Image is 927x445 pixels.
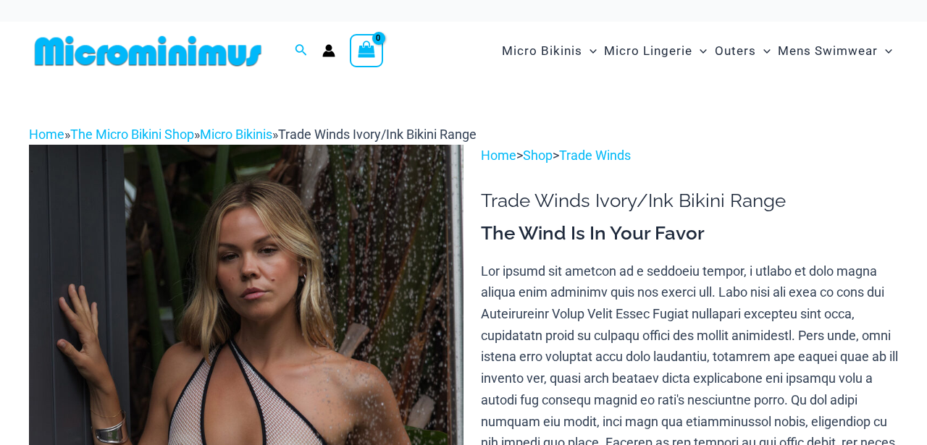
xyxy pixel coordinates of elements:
img: MM SHOP LOGO FLAT [29,35,267,67]
a: Trade Winds [559,148,631,163]
span: Trade Winds Ivory/Ink Bikini Range [278,127,477,142]
a: Account icon link [322,44,335,57]
nav: Site Navigation [496,27,898,75]
h3: The Wind Is In Your Favor [481,221,898,246]
a: Micro BikinisMenu ToggleMenu Toggle [498,29,600,73]
a: Mens SwimwearMenu ToggleMenu Toggle [774,29,896,73]
a: Shop [523,148,553,163]
span: Menu Toggle [756,33,771,69]
p: > > [481,145,898,166]
a: Micro LingerieMenu ToggleMenu Toggle [600,29,710,73]
a: Home [481,148,516,163]
span: Mens Swimwear [778,33,878,69]
span: Outers [715,33,756,69]
h1: Trade Winds Ivory/Ink Bikini Range [481,190,898,212]
a: Search icon link [295,42,308,60]
span: Micro Lingerie [604,33,692,69]
span: Menu Toggle [878,33,892,69]
span: » » » [29,127,477,142]
a: Home [29,127,64,142]
a: View Shopping Cart, empty [350,34,383,67]
span: Micro Bikinis [502,33,582,69]
a: The Micro Bikini Shop [70,127,194,142]
span: Menu Toggle [582,33,597,69]
a: Micro Bikinis [200,127,272,142]
a: OutersMenu ToggleMenu Toggle [711,29,774,73]
span: Menu Toggle [692,33,707,69]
